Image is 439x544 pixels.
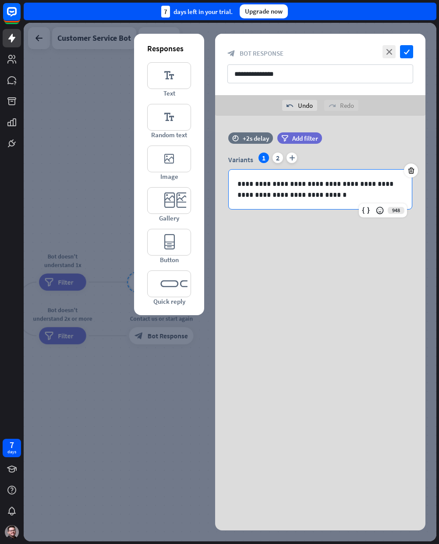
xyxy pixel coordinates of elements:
[7,449,16,455] div: days
[3,439,21,457] a: 7 days
[232,135,239,141] i: time
[7,4,33,30] button: Open LiveChat chat widget
[10,441,14,449] div: 7
[240,4,288,18] div: Upgrade now
[292,134,318,142] span: Add filter
[400,45,413,58] i: check
[287,153,297,163] i: plus
[161,6,170,18] div: 7
[382,45,396,58] i: close
[273,153,283,163] div: 2
[329,102,336,109] i: redo
[258,153,269,163] div: 1
[228,155,253,164] span: Variants
[282,100,317,111] div: Undo
[161,6,233,18] div: days left in your trial.
[227,50,235,57] i: block_bot_response
[240,49,283,57] span: Bot Response
[243,134,269,142] div: +2s delay
[324,100,358,111] div: Redo
[281,135,288,142] i: filter
[287,102,294,109] i: undo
